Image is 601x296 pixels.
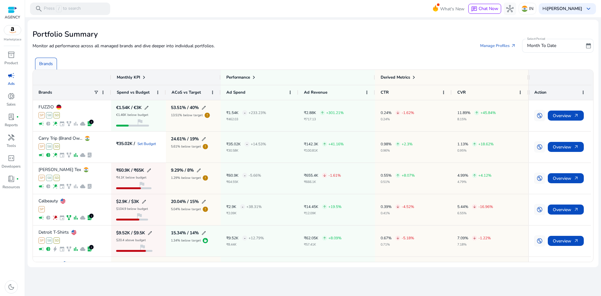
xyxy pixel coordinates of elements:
[116,106,141,110] h5: €1.54K / €3K
[457,142,468,146] p: 1.13%
[574,207,579,212] span: arrow_outward
[56,105,61,110] img: de.svg
[226,212,262,215] p: ₹2.09K
[116,176,146,179] p: ₹4.1K below budget
[440,3,465,14] span: What's New
[87,152,92,158] span: lab_profile
[116,231,145,235] h5: $9.52K / $9.5K
[328,142,344,146] p: +41.16%
[46,112,52,118] span: SB
[137,142,156,146] a: Set Budget
[52,215,58,221] span: wand_stars
[381,75,410,80] span: Derived Metrics
[39,199,58,203] p: Calbeauty
[585,5,592,13] span: keyboard_arrow_down
[548,236,584,246] button: Overviewarrow_outward
[73,152,79,158] span: bar_chart
[548,142,584,152] button: Overviewarrow_outward
[244,106,246,119] span: -
[323,236,326,240] span: arrow_upward
[304,236,318,240] p: ₹62.05K
[8,81,15,86] p: Ads
[457,90,466,95] span: CVR
[52,152,58,158] span: wand_stars
[116,207,148,210] p: $104.9 below budget
[80,152,85,158] span: cloud
[226,118,266,121] p: ₹462.03
[66,152,72,158] span: family_history
[457,212,493,215] p: 6.55%
[4,37,21,42] p: Marketplace
[402,205,414,209] p: -4.52%
[201,137,206,142] span: edit
[201,105,206,110] span: edit
[5,122,18,128] p: Reports
[39,237,45,244] span: SP
[473,236,476,240] span: arrow_downward
[381,212,414,215] p: 0.41%
[478,142,494,146] p: +18.62%
[249,236,264,240] p: +12.79%
[59,184,65,189] span: event
[46,143,52,150] span: SB
[39,168,81,172] p: [PERSON_NAME] Tex
[45,246,51,252] span: pie_chart
[8,134,15,141] span: handyman
[52,121,58,127] span: wand_stars
[328,205,342,209] p: +19.5%
[59,246,65,252] span: event
[457,205,468,209] p: 5.44%
[242,200,244,213] span: -
[116,113,148,117] p: €1.46K below budget
[202,143,208,150] span: error
[171,176,201,179] p: 1.29% below target
[45,215,51,221] span: pie_chart
[323,205,326,209] span: arrow_upward
[304,205,318,209] p: ₹14.45K
[468,4,501,14] button: chatChat Now
[39,105,54,109] p: FUZZIO
[171,137,199,141] h5: 24.61% / 19%
[402,111,414,115] p: -1.62%
[244,232,246,245] span: -
[66,215,72,221] span: family_history
[73,184,79,189] span: bar_chart
[478,205,493,209] p: -16.96%
[511,43,516,48] span: arrow_outward
[39,121,44,127] span: campaign
[87,121,92,127] span: lab_profile
[537,175,543,181] span: swap_vertical_circle
[527,37,545,41] mat-label: Select Period
[84,167,89,172] img: in.svg
[226,174,239,177] p: ₹60.9K
[39,215,44,221] span: campaign
[73,246,79,252] span: bar_chart
[304,118,344,121] p: ₹717.13
[16,116,19,118] span: fiber_manual_record
[138,181,146,188] span: flag
[8,51,15,59] span: inventory_2
[226,149,266,152] p: ₹30.58K
[473,205,476,209] span: arrow_downward
[304,142,318,146] p: ₹142.3K
[574,176,579,181] span: arrow_outward
[144,105,149,110] span: edit
[39,184,44,189] span: campaign
[251,142,266,146] p: +14.53%
[201,231,206,236] span: edit
[246,138,248,151] span: -
[56,5,62,12] span: /
[326,111,344,115] p: +301.21%
[548,111,584,121] button: Overviewarrow_outward
[574,238,579,243] span: arrow_outward
[244,169,246,182] span: -
[39,206,45,212] span: SP
[534,173,545,184] button: swap_vertical_circle
[529,3,533,14] p: IN
[59,121,65,127] span: event
[402,142,413,146] p: +2.3%
[87,215,92,221] span: lab_profile
[7,143,16,148] p: Tools
[457,149,494,152] p: 0.95%
[172,90,201,95] span: ACoS vs Target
